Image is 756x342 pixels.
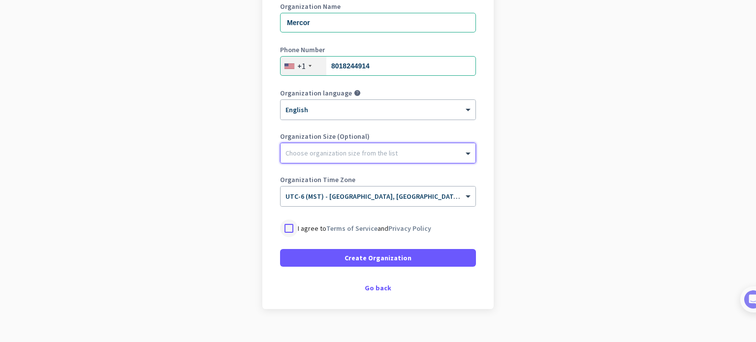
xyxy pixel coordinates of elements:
label: Phone Number [280,46,476,53]
span: Create Organization [345,253,411,263]
i: help [354,90,361,96]
label: Organization language [280,90,352,96]
p: I agree to and [298,223,431,233]
label: Organization Size (Optional) [280,133,476,140]
input: 201-555-0123 [280,56,476,76]
div: +1 [297,61,306,71]
a: Terms of Service [326,224,378,233]
a: Privacy Policy [388,224,431,233]
input: What is the name of your organization? [280,13,476,32]
label: Organization Name [280,3,476,10]
div: Go back [280,284,476,291]
button: Create Organization [280,249,476,267]
label: Organization Time Zone [280,176,476,183]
